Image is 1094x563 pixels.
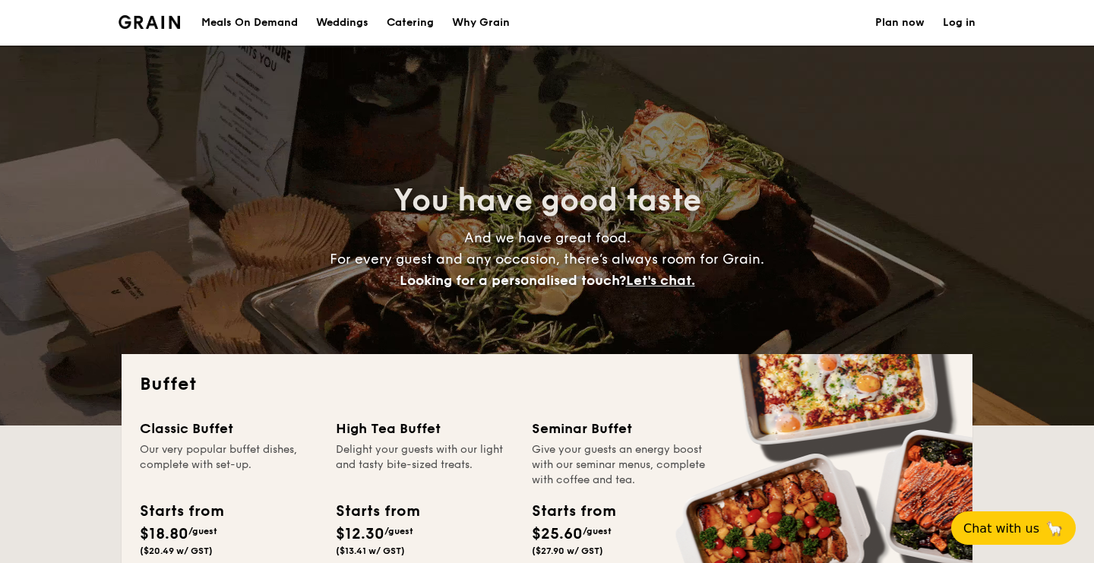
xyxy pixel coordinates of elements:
span: And we have great food. For every guest and any occasion, there’s always room for Grain. [330,229,764,289]
h2: Buffet [140,372,954,397]
a: Logotype [119,15,180,29]
span: ($27.90 w/ GST) [532,546,603,556]
span: $12.30 [336,525,384,543]
span: ($13.41 w/ GST) [336,546,405,556]
span: /guest [583,526,612,536]
div: Classic Buffet [140,418,318,439]
div: Starts from [532,500,615,523]
div: Starts from [336,500,419,523]
span: $18.80 [140,525,188,543]
span: You have good taste [394,182,701,219]
div: Seminar Buffet [532,418,710,439]
span: ($20.49 w/ GST) [140,546,213,556]
span: Let's chat. [626,272,695,289]
span: 🦙 [1045,520,1064,537]
span: /guest [188,526,217,536]
span: /guest [384,526,413,536]
div: Give your guests an energy boost with our seminar menus, complete with coffee and tea. [532,442,710,488]
span: $25.60 [532,525,583,543]
div: Starts from [140,500,223,523]
span: Chat with us [963,521,1039,536]
span: Looking for a personalised touch? [400,272,626,289]
div: Our very popular buffet dishes, complete with set-up. [140,442,318,488]
div: High Tea Buffet [336,418,514,439]
img: Grain [119,15,180,29]
div: Delight your guests with our light and tasty bite-sized treats. [336,442,514,488]
button: Chat with us🦙 [951,511,1076,545]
